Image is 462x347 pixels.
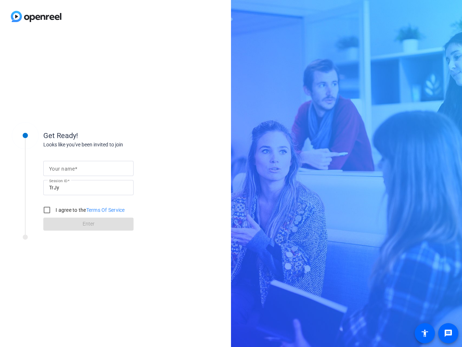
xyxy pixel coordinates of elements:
[43,141,188,149] div: Looks like you've been invited to join
[54,206,125,214] label: I agree to the
[43,130,188,141] div: Get Ready!
[444,329,453,338] mat-icon: message
[49,179,67,183] mat-label: Session ID
[49,166,75,172] mat-label: Your name
[86,207,125,213] a: Terms Of Service
[420,329,429,338] mat-icon: accessibility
